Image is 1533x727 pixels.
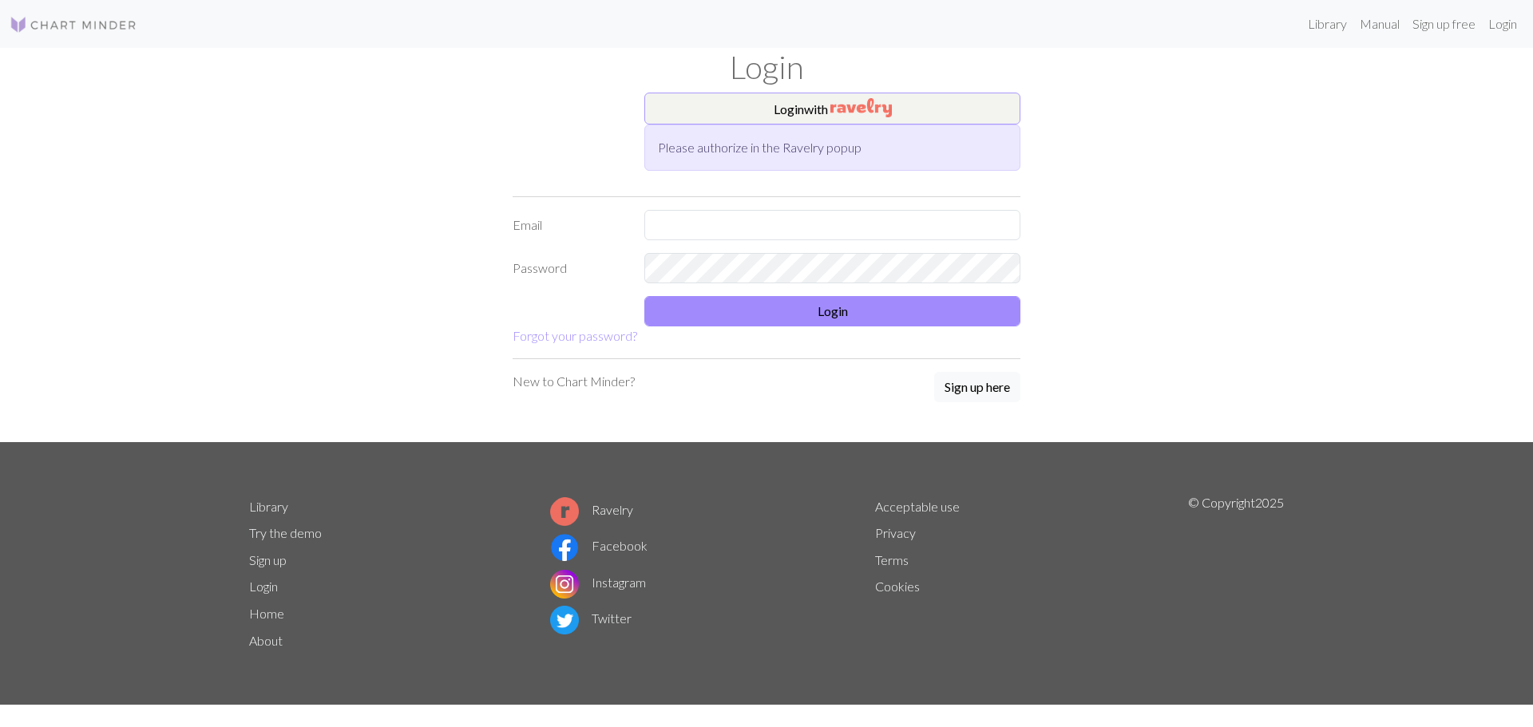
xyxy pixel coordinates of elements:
[550,570,579,599] img: Instagram logo
[249,499,288,514] a: Library
[249,552,287,567] a: Sign up
[249,606,284,621] a: Home
[1406,8,1482,40] a: Sign up free
[644,124,1020,171] div: Please authorize in the Ravelry popup
[240,48,1293,86] h1: Login
[1353,8,1406,40] a: Manual
[10,15,137,34] img: Logo
[503,253,635,283] label: Password
[1482,8,1523,40] a: Login
[550,610,632,626] a: Twitter
[875,579,920,594] a: Cookies
[550,575,646,590] a: Instagram
[503,210,635,240] label: Email
[875,499,960,514] a: Acceptable use
[550,497,579,526] img: Ravelry logo
[644,296,1020,326] button: Login
[1301,8,1353,40] a: Library
[550,606,579,634] img: Twitter logo
[513,372,635,391] p: New to Chart Minder?
[875,525,916,540] a: Privacy
[249,579,278,594] a: Login
[875,552,909,567] a: Terms
[550,502,633,517] a: Ravelry
[550,533,579,562] img: Facebook logo
[513,328,637,343] a: Forgot your password?
[1188,493,1284,654] p: © Copyright 2025
[934,372,1020,402] button: Sign up here
[934,372,1020,404] a: Sign up here
[249,633,283,648] a: About
[644,93,1020,124] button: Loginwith
[830,98,892,117] img: Ravelry
[249,525,322,540] a: Try the demo
[550,538,648,553] a: Facebook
